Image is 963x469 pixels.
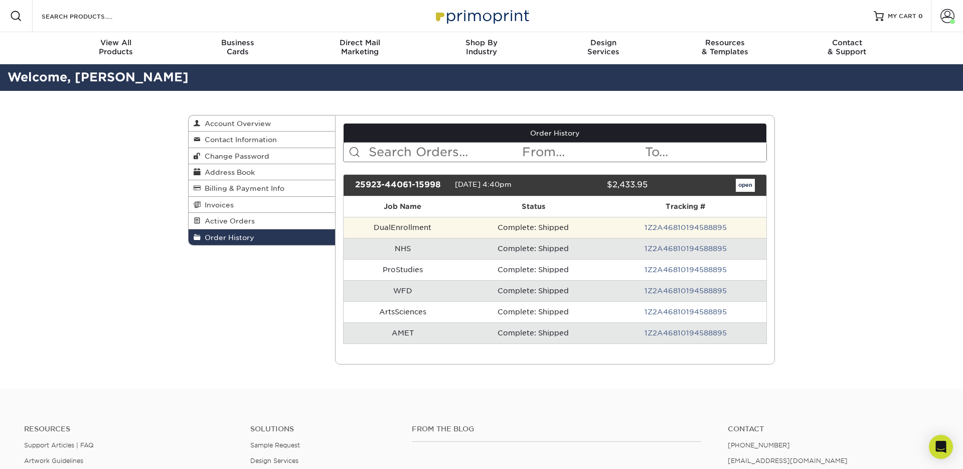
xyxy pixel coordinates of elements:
[664,38,786,47] span: Resources
[24,425,235,433] h4: Resources
[348,179,455,192] div: 25923-44061-15998
[421,38,543,47] span: Shop By
[542,38,664,56] div: Services
[177,38,299,47] span: Business
[664,32,786,64] a: Resources& Templates
[462,301,604,322] td: Complete: Shipped
[189,115,335,132] a: Account Overview
[201,233,254,242] span: Order History
[462,238,604,259] td: Complete: Shipped
[786,38,908,47] span: Contact
[645,245,727,253] a: 1Z2A46810194588895
[664,38,786,56] div: & Templates
[462,217,604,238] td: Complete: Shipped
[412,425,701,433] h4: From the Blog
[201,184,284,192] span: Billing & Payment Info
[201,217,255,225] span: Active Orders
[604,196,766,217] th: Tracking #
[55,32,177,64] a: View AllProducts
[299,38,421,56] div: Marketing
[299,38,421,47] span: Direct Mail
[431,5,532,27] img: Primoprint
[201,152,269,160] span: Change Password
[55,38,177,56] div: Products
[201,120,271,128] span: Account Overview
[189,132,335,148] a: Contact Information
[645,266,727,274] a: 1Z2A46810194588895
[344,301,462,322] td: ArtsSciences
[250,457,298,464] a: Design Services
[521,143,644,162] input: From...
[736,179,755,192] a: open
[728,441,790,449] a: [PHONE_NUMBER]
[41,10,138,22] input: SEARCH PRODUCTS.....
[299,32,421,64] a: Direct MailMarketing
[728,425,939,433] a: Contact
[24,457,83,464] a: Artwork Guidelines
[189,213,335,229] a: Active Orders
[55,38,177,47] span: View All
[547,179,655,192] div: $2,433.95
[462,322,604,343] td: Complete: Shipped
[177,38,299,56] div: Cards
[542,38,664,47] span: Design
[462,280,604,301] td: Complete: Shipped
[344,124,767,143] a: Order History
[344,259,462,280] td: ProStudies
[368,143,522,162] input: Search Orders...
[189,180,335,196] a: Billing & Payment Info
[344,322,462,343] td: AMET
[462,196,604,217] th: Status
[189,229,335,245] a: Order History
[728,457,848,464] a: [EMAIL_ADDRESS][DOMAIN_NAME]
[455,180,512,188] span: [DATE] 4:40pm
[24,441,94,449] a: Support Articles | FAQ
[189,164,335,180] a: Address Book
[929,435,953,459] div: Open Intercom Messenger
[645,308,727,316] a: 1Z2A46810194588895
[645,287,727,295] a: 1Z2A46810194588895
[645,223,727,231] a: 1Z2A46810194588895
[177,32,299,64] a: BusinessCards
[462,259,604,280] td: Complete: Shipped
[421,32,543,64] a: Shop ByIndustry
[189,148,335,164] a: Change Password
[644,143,766,162] input: To...
[201,201,234,209] span: Invoices
[250,425,397,433] h4: Solutions
[344,196,462,217] th: Job Name
[250,441,300,449] a: Sample Request
[786,32,908,64] a: Contact& Support
[645,329,727,337] a: 1Z2A46810194588895
[344,238,462,259] td: NHS
[918,13,923,20] span: 0
[201,136,277,144] span: Contact Information
[344,280,462,301] td: WFD
[344,217,462,238] td: DualEnrollment
[888,12,916,21] span: MY CART
[786,38,908,56] div: & Support
[201,168,255,176] span: Address Book
[542,32,664,64] a: DesignServices
[421,38,543,56] div: Industry
[189,197,335,213] a: Invoices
